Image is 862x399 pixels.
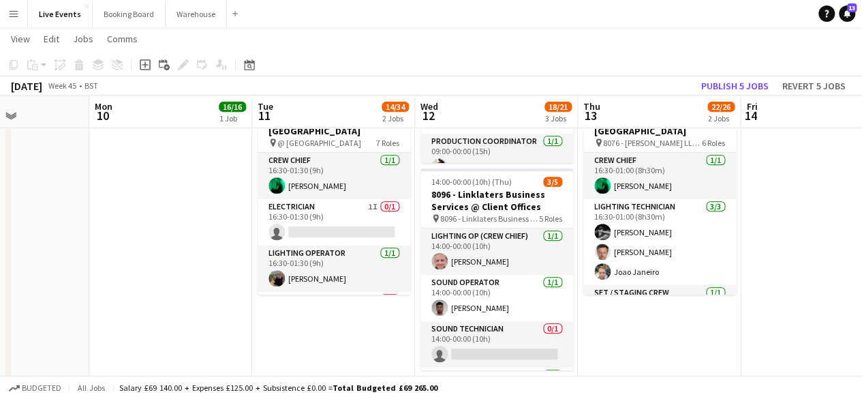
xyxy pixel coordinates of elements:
div: BST [84,80,98,91]
span: 13 [847,3,857,12]
span: Comms [107,33,138,45]
a: Jobs [67,30,99,48]
button: Warehouse [166,1,227,27]
button: Booking Board [93,1,166,27]
button: Publish 5 jobs [696,77,774,95]
button: Live Events [28,1,93,27]
span: Week 45 [45,80,79,91]
a: View [5,30,35,48]
span: Budgeted [22,383,61,393]
span: View [11,33,30,45]
div: [DATE] [11,79,42,93]
span: Edit [44,33,59,45]
span: All jobs [75,383,108,393]
a: Comms [102,30,143,48]
button: Revert 5 jobs [777,77,851,95]
span: Jobs [73,33,93,45]
div: Salary £69 140.00 + Expenses £125.00 + Subsistence £0.00 = [119,383,437,393]
span: Total Budgeted £69 265.00 [333,383,437,393]
a: Edit [38,30,65,48]
a: 13 [839,5,855,22]
button: Budgeted [7,381,63,396]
